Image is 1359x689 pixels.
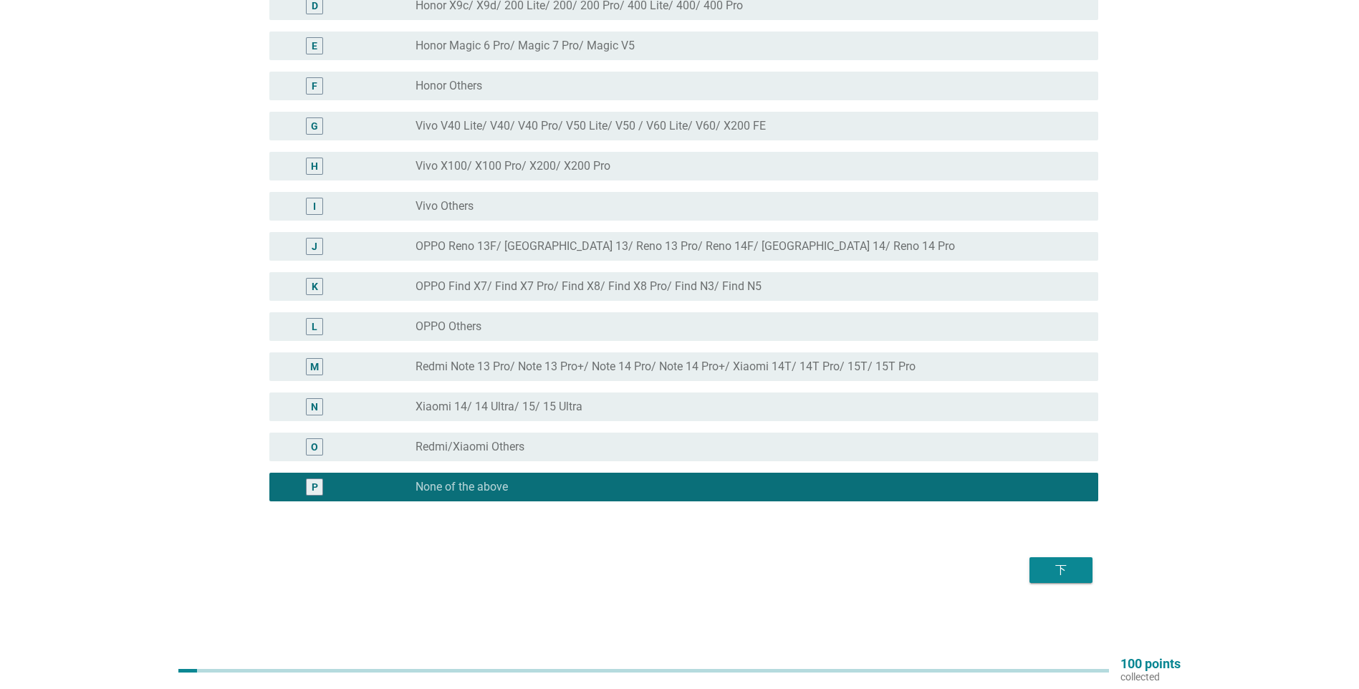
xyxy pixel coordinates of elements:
label: Redmi/Xiaomi Others [416,440,524,454]
label: Vivo Others [416,199,474,213]
label: Xiaomi 14/ 14 Ultra/ 15/ 15 Ultra [416,400,582,414]
button: 下 [1029,557,1093,583]
div: I [313,199,316,214]
label: OPPO Reno 13F/ [GEOGRAPHIC_DATA] 13/ Reno 13 Pro/ Reno 14F/ [GEOGRAPHIC_DATA] 14/ Reno 14 Pro [416,239,955,254]
div: N [311,400,318,415]
p: 100 points [1120,657,1181,670]
div: O [311,440,318,455]
label: OPPO Others [416,319,481,334]
div: M [310,360,319,375]
div: J [312,239,317,254]
label: Honor Magic 6 Pro/ Magic 7 Pro/ Magic V5 [416,39,635,53]
div: L [312,319,317,334]
label: OPPO Find X7/ Find X7 Pro/ Find X8/ Find X8 Pro/ Find N3/ Find N5 [416,279,762,294]
label: Honor Others [416,79,482,93]
label: Redmi Note 13 Pro/ Note 13 Pro+/ Note 14 Pro/ Note 14 Pro+/ Xiaomi 14T/ 14T Pro/ 15T/ 15T Pro [416,360,916,374]
div: H [311,159,318,174]
div: E [312,39,317,54]
div: 下 [1041,562,1081,579]
p: collected [1120,670,1181,683]
div: G [311,119,318,134]
div: F [312,79,317,94]
label: Vivo V40 Lite/ V40/ V40 Pro/ V50 Lite/ V50 / V60 Lite/ V60/ X200 FE [416,119,766,133]
label: Vivo X100/ X100 Pro/ X200/ X200 Pro [416,159,610,173]
div: K [312,279,318,294]
div: P [312,480,318,495]
label: None of the above [416,480,508,494]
